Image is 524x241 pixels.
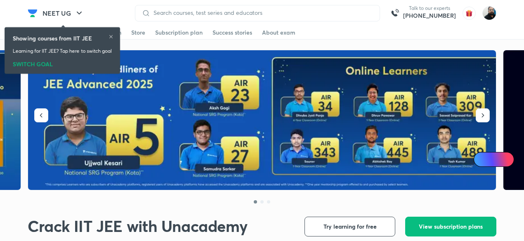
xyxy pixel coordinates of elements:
a: [PHONE_NUMBER] [403,12,456,20]
a: Subscription plan [155,26,203,39]
input: Search courses, test series and educators [150,9,373,16]
iframe: Help widget launcher [451,209,515,232]
span: Ai Doubts [487,156,509,163]
span: Try learning for free [323,222,377,231]
img: Sumit Kumar Agrawal [482,6,496,20]
button: View subscription plans [405,217,496,236]
h1: Crack IIT JEE with Unacademy [28,217,247,236]
img: call-us [387,5,403,21]
a: Ai Doubts [474,152,514,167]
div: SWITCH GOAL [13,58,112,67]
a: Success stories [212,26,252,39]
div: Subscription plan [155,28,203,37]
img: avatar [463,7,476,20]
a: About exam [262,26,295,39]
h6: Showing courses from IIT JEE [13,34,92,42]
button: NEET UG [38,5,89,21]
div: Store [131,28,145,37]
div: About exam [262,28,295,37]
span: View subscription plans [419,222,483,231]
button: Try learning for free [304,217,395,236]
p: Learning for IIT JEE? Tap here to switch goal [13,47,112,55]
div: Success stories [212,28,252,37]
a: Store [131,26,145,39]
p: Talk to our experts [403,5,456,12]
img: Company Logo [28,8,38,18]
img: Icon [479,156,485,163]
